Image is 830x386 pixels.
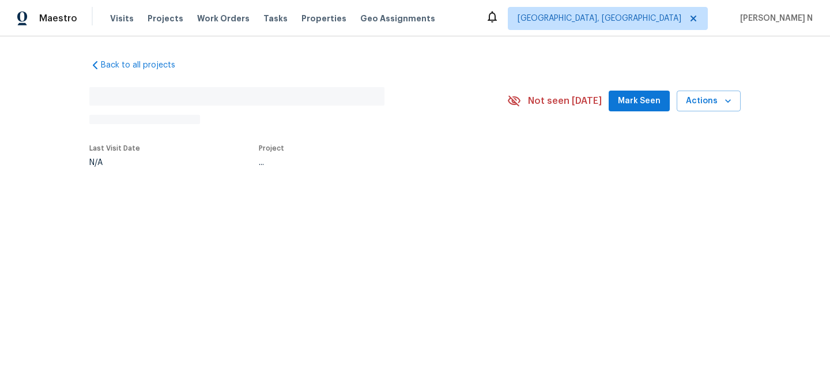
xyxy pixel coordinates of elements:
span: Last Visit Date [89,145,140,152]
span: Properties [301,13,346,24]
span: Projects [148,13,183,24]
span: Tasks [263,14,288,23]
a: Back to all projects [89,59,200,71]
span: Actions [686,94,731,108]
span: Geo Assignments [360,13,435,24]
button: Actions [677,91,741,112]
button: Mark Seen [609,91,670,112]
span: Mark Seen [618,94,661,108]
span: Not seen [DATE] [528,95,602,107]
span: Project [259,145,284,152]
div: ... [259,159,480,167]
span: Visits [110,13,134,24]
span: Maestro [39,13,77,24]
span: [PERSON_NAME] N [735,13,813,24]
span: Work Orders [197,13,250,24]
div: N/A [89,159,140,167]
span: [GEOGRAPHIC_DATA], [GEOGRAPHIC_DATA] [518,13,681,24]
